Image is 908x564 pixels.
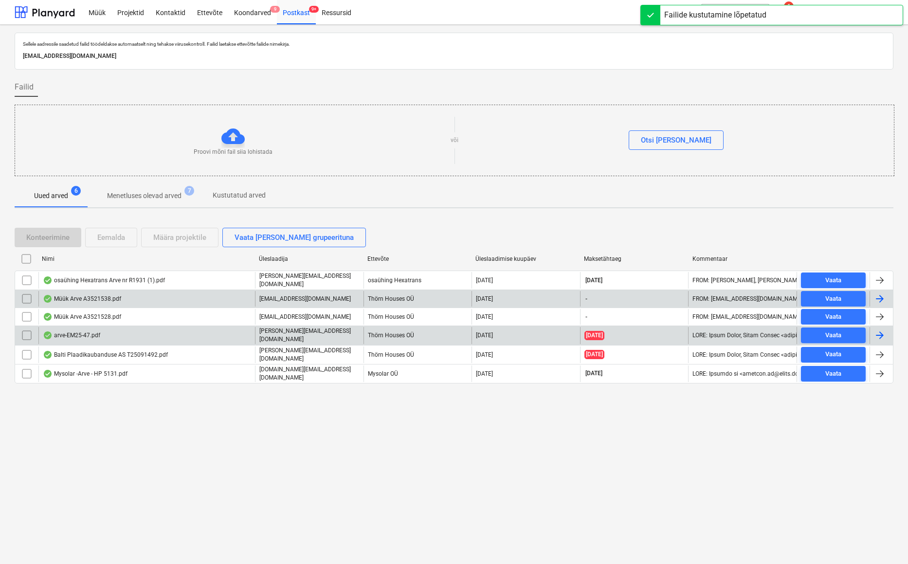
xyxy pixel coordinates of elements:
div: Vaata [PERSON_NAME] grupeerituna [235,231,354,244]
p: [PERSON_NAME][EMAIL_ADDRESS][DOMAIN_NAME] [259,327,360,344]
div: Müük Arve A3521528.pdf [43,313,121,321]
p: Uued arved [34,191,68,201]
span: 9 [270,6,280,13]
div: Vaata [825,293,841,305]
p: [EMAIL_ADDRESS][DOMAIN_NAME] [259,313,351,321]
div: [DATE] [476,295,493,302]
button: Vaata [801,291,866,307]
div: [DATE] [476,313,493,320]
div: Thörn Houses OÜ [363,309,472,325]
div: Andmed failist loetud [43,370,53,378]
div: osaühing Hexatrans Arve nr R1931 (1).pdf [43,276,165,284]
div: Failide kustutamine lõpetatud [664,9,766,21]
div: Thörn Houses OÜ [363,346,472,363]
p: Kustutatud arved [213,190,266,200]
div: arve-EM25-47.pdf [43,331,100,339]
div: [DATE] [476,277,493,284]
div: Maksetähtaeg [584,255,685,262]
span: 6 [71,186,81,196]
span: 7 [184,186,194,196]
p: Menetluses olevad arved [107,191,182,201]
p: [PERSON_NAME][EMAIL_ADDRESS][DOMAIN_NAME] [259,272,360,289]
div: Vaata [825,330,841,341]
p: [DOMAIN_NAME][EMAIL_ADDRESS][DOMAIN_NAME] [259,365,360,382]
p: Sellele aadressile saadetud failid töödeldakse automaatselt ning tehakse viirusekontroll. Failid ... [23,41,885,47]
div: Vaata [825,275,841,286]
span: [DATE] [584,276,603,285]
button: Otsi [PERSON_NAME] [629,130,724,150]
div: Andmed failist loetud [43,331,53,339]
div: Üleslaadimise kuupäev [475,255,576,262]
div: Mysolar OÜ [363,365,472,382]
button: Vaata [801,327,866,343]
div: Kommentaar [692,255,793,262]
span: - [584,313,588,321]
span: 9+ [309,6,319,13]
div: Andmed failist loetud [43,351,53,359]
span: - [584,295,588,303]
span: [DATE] [584,369,603,378]
div: [DATE] [476,332,493,339]
div: Mysolar -Arve - HP 5131.pdf [43,370,127,378]
div: Üleslaadija [259,255,360,262]
div: Vaata [825,368,841,380]
div: [DATE] [476,370,493,377]
div: Vaata [825,311,841,323]
button: Vaata [801,273,866,288]
div: [DATE] [476,351,493,358]
div: Vaata [825,349,841,360]
div: Nimi [42,255,251,262]
div: Andmed failist loetud [43,295,53,303]
div: Otsi [PERSON_NAME] [641,134,711,146]
div: Thörn Houses OÜ [363,327,472,344]
button: Vaata [801,309,866,325]
div: Thörn Houses OÜ [363,291,472,307]
p: [EMAIL_ADDRESS][DOMAIN_NAME] [259,295,351,303]
p: [EMAIL_ADDRESS][DOMAIN_NAME] [23,51,885,61]
div: Müük Arve A3521538.pdf [43,295,121,303]
button: Vaata [801,366,866,382]
div: Proovi mõni fail siia lohistadavõiOtsi [PERSON_NAME] [15,105,894,176]
span: [DATE] [584,350,604,359]
div: osaühing Hexatrans [363,272,472,289]
span: [DATE] [584,331,604,340]
span: Failid [15,81,34,93]
p: Proovi mõni fail siia lohistada [194,148,272,156]
div: Andmed failist loetud [43,276,53,284]
button: Vaata [801,347,866,363]
button: Vaata [PERSON_NAME] grupeerituna [222,228,366,247]
div: Balti Plaadikaubanduse AS T25091492.pdf [43,351,168,359]
p: või [451,136,458,145]
p: [PERSON_NAME][EMAIL_ADDRESS][DOMAIN_NAME] [259,346,360,363]
div: Andmed failist loetud [43,313,53,321]
div: Ettevõte [367,255,468,262]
